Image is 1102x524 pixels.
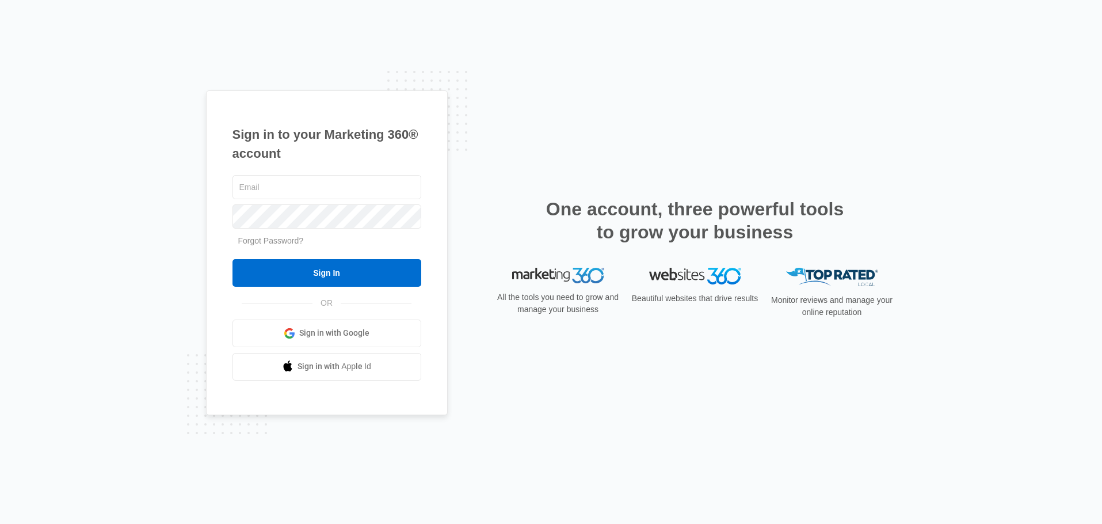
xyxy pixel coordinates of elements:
[232,320,421,347] a: Sign in with Google
[232,125,421,163] h1: Sign in to your Marketing 360® account
[232,175,421,199] input: Email
[232,259,421,287] input: Sign In
[232,353,421,381] a: Sign in with Apple Id
[768,294,897,318] p: Monitor reviews and manage your online reputation
[299,327,369,339] span: Sign in with Google
[494,291,623,316] p: All the tools you need to grow and manage your business
[512,268,604,284] img: Marketing 360
[786,268,878,287] img: Top Rated Local
[298,360,371,373] span: Sign in with Apple Id
[631,293,760,305] p: Beautiful websites that drive results
[312,297,341,309] span: OR
[543,198,848,244] h2: One account, three powerful tools to grow your business
[238,236,304,245] a: Forgot Password?
[649,268,741,284] img: Websites 360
